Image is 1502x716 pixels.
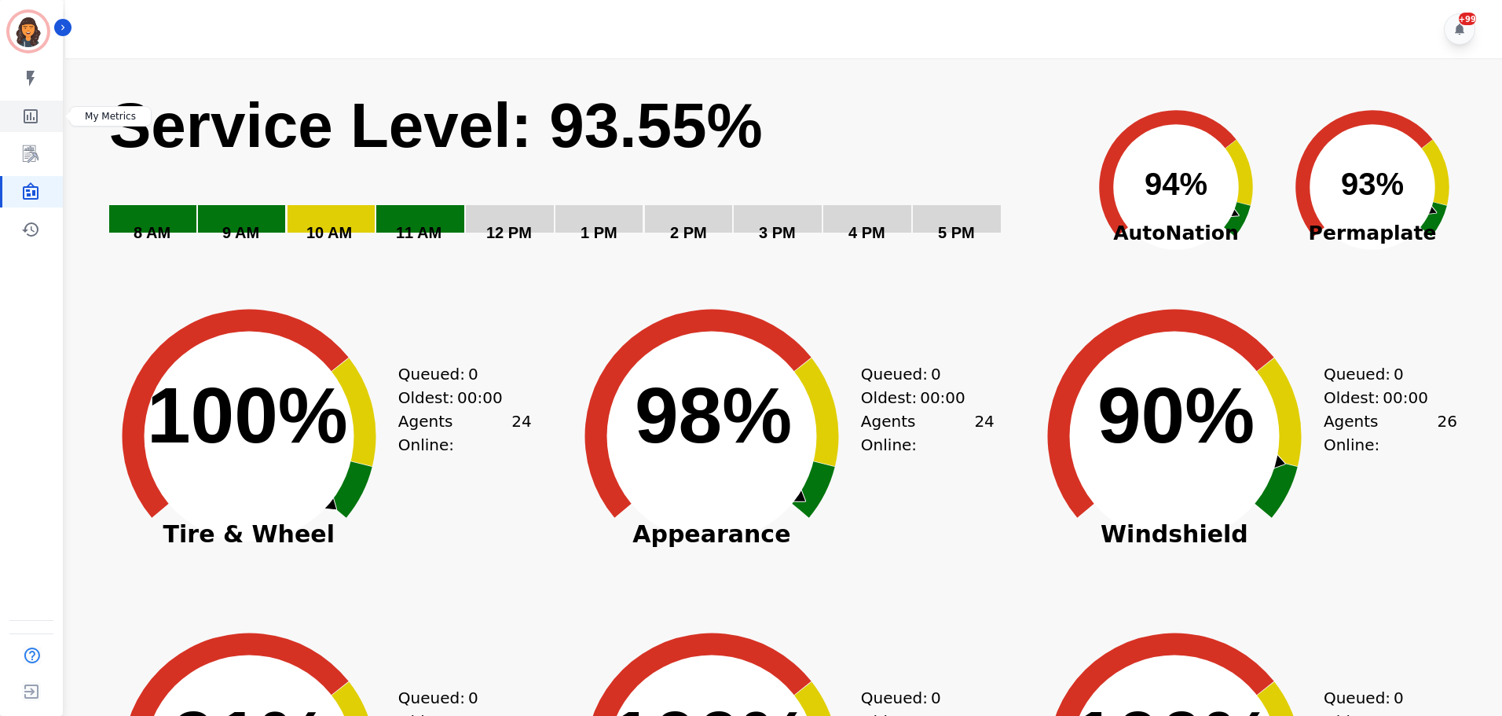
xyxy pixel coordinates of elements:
[306,224,352,241] text: 10 AM
[1394,362,1404,386] span: 0
[1324,409,1457,457] div: Agents Online:
[931,362,941,386] span: 0
[147,371,348,459] text: 100%
[468,362,478,386] span: 0
[398,362,516,386] div: Queued:
[468,686,478,710] span: 0
[1324,362,1442,386] div: Queued:
[861,686,979,710] div: Queued:
[1078,218,1274,248] span: AutoNation
[511,409,531,457] span: 24
[861,362,979,386] div: Queued:
[1097,371,1255,459] text: 90%
[555,527,869,542] span: Appearance
[398,686,516,710] div: Queued:
[861,409,995,457] div: Agents Online:
[920,386,965,409] span: 00:00
[974,409,994,457] span: 24
[134,224,170,241] text: 8 AM
[1145,167,1207,201] text: 94%
[396,224,441,241] text: 11 AM
[486,224,532,241] text: 12 PM
[1394,686,1404,710] span: 0
[1324,386,1442,409] div: Oldest:
[109,90,763,160] text: Service Level: 93.55%
[1459,13,1476,25] div: +99
[1383,386,1428,409] span: 00:00
[861,386,979,409] div: Oldest:
[1341,167,1404,201] text: 93%
[1274,218,1471,248] span: Permaplate
[398,386,516,409] div: Oldest:
[670,224,707,241] text: 2 PM
[457,386,503,409] span: 00:00
[1017,527,1332,542] span: Windshield
[938,224,975,241] text: 5 PM
[398,409,532,457] div: Agents Online:
[222,224,259,241] text: 9 AM
[1437,409,1456,457] span: 26
[108,87,1075,264] svg: Service Level: 0%
[759,224,796,241] text: 3 PM
[92,527,406,542] span: Tire & Wheel
[635,371,792,459] text: 98%
[848,224,885,241] text: 4 PM
[9,13,47,50] img: Bordered avatar
[581,224,617,241] text: 1 PM
[931,686,941,710] span: 0
[1324,686,1442,710] div: Queued:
